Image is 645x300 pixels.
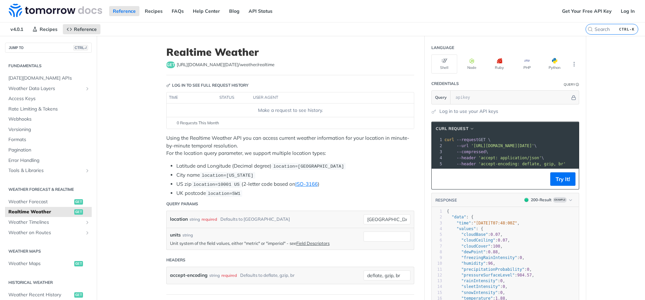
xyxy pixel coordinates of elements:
[5,248,92,254] h2: Weather Maps
[524,198,528,202] span: 200
[8,219,83,226] span: Weather Timelines
[63,24,100,34] a: Reference
[447,255,524,260] span: : ,
[5,73,92,83] a: [DATE][DOMAIN_NAME] APIs
[447,238,510,243] span: : ,
[193,182,240,187] span: location=10001 US
[461,273,515,277] span: "pressureSurfaceLevel"
[432,161,443,167] div: 5
[432,143,443,149] div: 2
[5,207,92,217] a: Realtime Weatherget
[447,250,500,254] span: : ,
[5,197,92,207] a: Weather Forecastget
[166,83,170,87] svg: Key
[74,26,97,32] span: Reference
[457,226,476,231] span: "values"
[435,197,457,204] button: RESPONSE
[432,232,442,238] div: 5
[553,197,567,203] span: Example
[432,261,442,266] div: 10
[447,226,483,231] span: : {
[85,168,90,173] button: Show subpages for Tools & Libraries
[5,156,92,166] a: Error Handling
[486,54,512,74] button: Ruby
[166,257,185,263] div: Headers
[564,82,575,87] div: Query
[8,106,90,113] span: Rate Limiting & Tokens
[5,290,92,300] a: Weather Recent Historyget
[490,232,500,237] span: 0.07
[461,278,498,283] span: "rainIntensity"
[447,221,520,225] span: : ,
[461,267,524,272] span: "precipitationProbability"
[8,229,83,236] span: Weather on Routes
[245,6,276,16] a: API Status
[444,149,488,154] span: \
[5,166,92,176] a: Tools & LibrariesShow subpages for Tools & Libraries
[202,173,253,178] span: location=[US_STATE]
[8,292,73,298] span: Weather Recent History
[520,255,522,260] span: 0
[432,214,442,220] div: 2
[176,162,414,170] li: Latitude and Longitude (Decimal degree)
[588,27,593,32] svg: Search
[432,284,442,290] div: 14
[167,92,217,103] th: time
[5,125,92,135] a: Versioning
[432,220,442,226] div: 3
[296,241,330,246] a: Field Descriptors
[447,209,449,214] span: {
[431,45,454,51] div: Language
[444,137,490,142] span: GET \
[451,215,466,219] span: "data"
[141,6,166,16] a: Recipes
[74,261,83,266] span: get
[447,278,505,283] span: : ,
[436,126,468,132] span: cURL Request
[5,84,92,94] a: Weather Data LayersShow subpages for Weather Data Layers
[209,270,220,280] div: string
[220,214,290,224] div: Defaults to [GEOGRAPHIC_DATA]
[447,290,505,295] span: : ,
[432,249,442,255] div: 8
[617,26,636,33] kbd: CTRL-K
[74,199,83,205] span: get
[461,244,490,249] span: "cloudCover"
[5,104,92,114] a: Rate Limiting & Tokens
[569,59,579,69] button: More Languages
[5,94,92,104] a: Access Keys
[432,272,442,278] div: 12
[452,91,570,104] input: apikey
[531,197,552,203] div: 200 - Result
[457,137,478,142] span: --request
[558,6,615,16] a: Get Your Free API Key
[461,255,517,260] span: "freezingRainIntensity"
[517,273,532,277] span: 984.57
[225,6,243,16] a: Blog
[457,143,469,148] span: --url
[74,209,83,215] span: get
[431,54,457,74] button: Shell
[432,255,442,261] div: 9
[432,155,443,161] div: 4
[447,273,534,277] span: : ,
[170,240,360,246] p: Unit system of the field values, either "metric" or "imperial" - see
[74,292,83,298] span: get
[85,230,90,235] button: Show subpages for Weather on Routes
[176,171,414,179] li: City name
[5,259,92,269] a: Weather Mapsget
[432,244,442,249] div: 7
[5,280,92,286] h2: Historical Weather
[471,143,534,148] span: '[URL][DOMAIN_NAME][DATE]'
[5,43,92,53] button: JUMP TOCTRL-/
[461,238,495,243] span: "cloudCeiling"
[457,221,471,225] span: "time"
[5,145,92,155] a: Pagination
[189,6,224,16] a: Help Center
[8,147,90,154] span: Pagination
[564,82,579,87] div: QueryInformation
[461,232,488,237] span: "cloudBase"
[488,250,498,254] span: 0.88
[8,167,83,174] span: Tools & Libraries
[432,290,442,296] div: 15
